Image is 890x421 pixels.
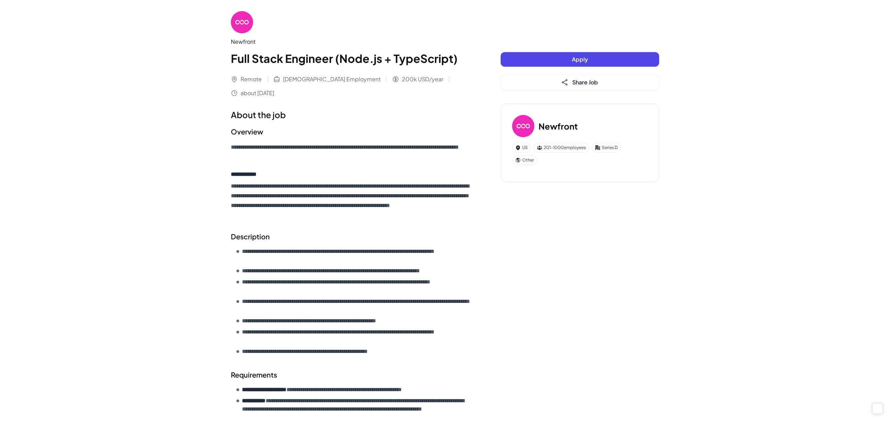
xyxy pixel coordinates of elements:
h2: Overview [231,126,473,137]
div: Series D [592,143,621,152]
img: Ne [231,11,253,33]
span: 200k USD/year [402,75,443,83]
span: Apply [572,56,588,63]
button: Apply [501,52,659,67]
h2: Description [231,231,473,242]
h3: Newfront [539,120,578,132]
img: Ne [512,115,534,137]
h2: Requirements [231,370,473,380]
div: 201-1000 employees [534,143,589,152]
span: Share Job [572,79,598,86]
div: US [512,143,531,152]
h1: Full Stack Engineer (Node.js + TypeScript) [231,50,473,67]
button: Share Job [501,75,659,90]
span: [DEMOGRAPHIC_DATA] Employment [283,75,381,83]
span: about [DATE] [241,89,274,97]
div: Newfront [231,38,473,46]
span: Remote [241,75,262,83]
h1: About the job [231,108,473,121]
div: Other [512,155,537,165]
